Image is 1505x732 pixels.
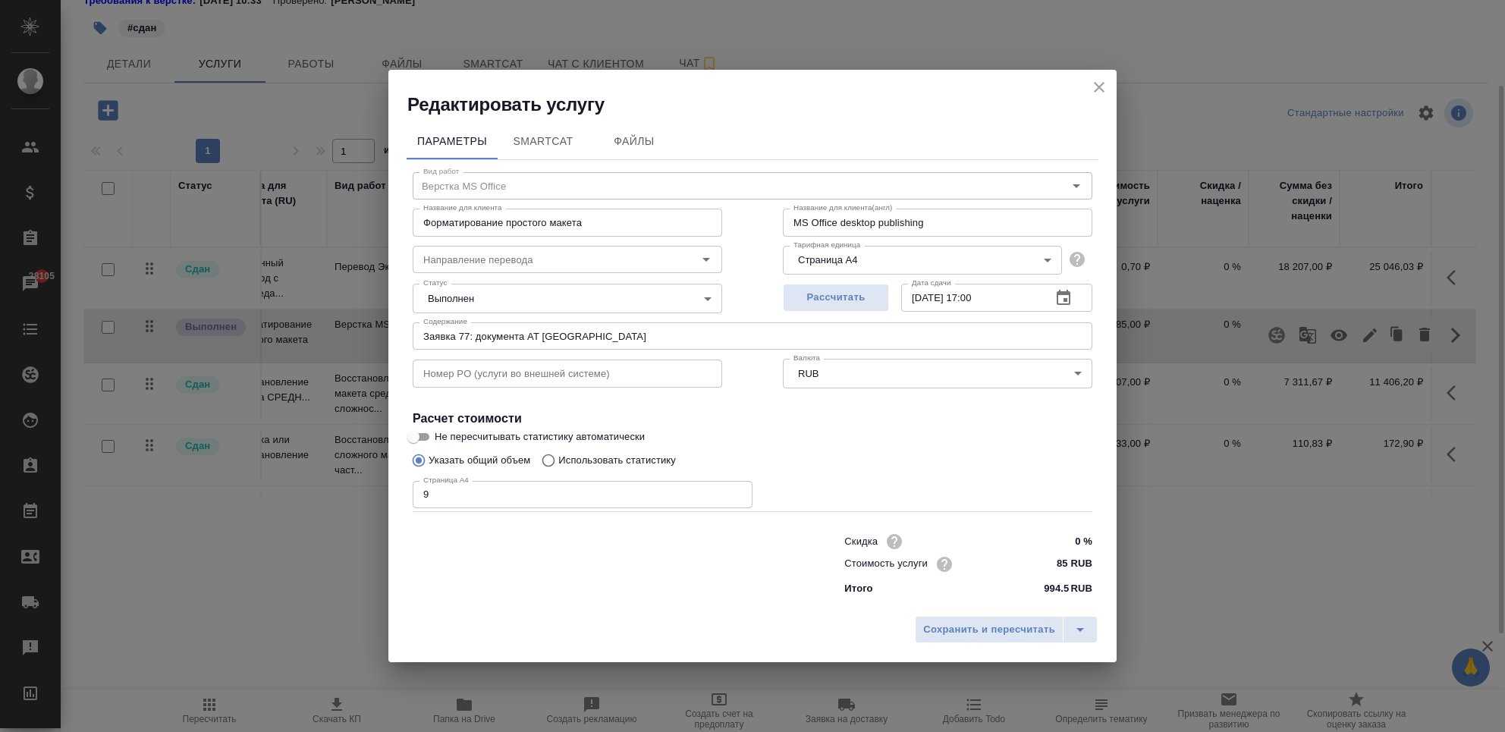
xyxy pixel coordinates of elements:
p: Скидка [844,534,878,549]
p: Указать общий объем [429,453,530,468]
button: close [1088,76,1111,99]
span: Не пересчитывать статистику автоматически [435,429,645,445]
button: Выполнен [423,292,479,305]
div: RUB [783,359,1092,388]
span: Параметры [416,132,489,151]
span: Рассчитать [791,289,881,306]
button: Сохранить и пересчитать [915,616,1064,643]
button: Рассчитать [783,284,889,312]
h4: Расчет стоимости [413,410,1092,428]
p: 994.5 [1044,581,1069,596]
button: Страница А4 [793,253,862,266]
p: Стоимость услуги [844,556,928,571]
div: Выполнен [413,284,722,313]
span: Сохранить и пересчитать [923,621,1055,639]
div: Страница А4 [783,246,1062,275]
div: split button [915,616,1098,643]
span: SmartCat [507,132,580,151]
h2: Редактировать услугу [407,93,1117,117]
p: Итого [844,581,872,596]
p: Использовать статистику [558,453,676,468]
button: RUB [793,367,823,380]
input: ✎ Введи что-нибудь [1035,553,1092,575]
input: ✎ Введи что-нибудь [1035,530,1092,552]
button: Open [696,249,717,270]
span: Файлы [598,132,671,151]
p: RUB [1070,581,1092,596]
